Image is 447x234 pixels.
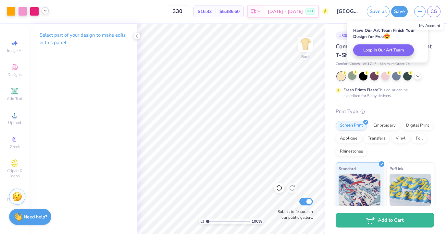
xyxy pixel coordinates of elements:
[367,6,390,17] button: Save as
[391,6,408,17] button: Save
[339,165,356,172] span: Standard
[219,8,240,15] span: $5,385.60
[353,44,414,56] button: Loop In Our Art Team
[165,6,190,17] input: – –
[402,121,433,130] div: Digital Print
[198,8,212,15] span: $16.32
[336,108,434,115] div: Print Type
[7,72,22,77] span: Designs
[336,31,362,40] div: # 508053A
[336,61,360,67] span: Comfort Colors
[336,43,432,59] span: Comfort Colors Adult Heavyweight T-Shirt
[384,33,390,40] span: 😍
[301,54,310,60] div: Back
[268,8,303,15] span: [DATE] - [DATE]
[307,9,314,14] span: FREE
[390,174,431,206] img: Puff Ink
[353,28,421,40] div: Have Our Art Team Finish Your Design for Free
[427,6,441,17] a: CG
[391,134,410,143] div: Vinyl
[3,168,26,179] span: Clipart & logos
[369,121,400,130] div: Embroidery
[7,197,22,203] span: Decorate
[339,174,380,206] img: Standard
[343,87,423,99] div: This color can be expedited for 5 day delivery.
[336,134,362,143] div: Applique
[336,147,367,156] div: Rhinestones
[343,87,378,92] strong: Fresh Prints Flash:
[252,218,262,224] span: 100 %
[7,48,22,53] span: Image AI
[274,209,313,220] label: Submit to feature on our public gallery.
[336,213,434,228] button: Add to Cart
[336,121,367,130] div: Screen Print
[8,120,21,125] span: Upload
[332,5,364,18] input: Untitled Design
[10,144,20,149] span: Greek
[7,96,22,101] span: Add Text
[412,134,427,143] div: Foil
[24,214,47,220] strong: Need help?
[390,165,403,172] span: Puff Ink
[299,38,312,51] img: Back
[364,134,390,143] div: Transfers
[430,8,437,15] span: CG
[416,21,444,30] div: My Account
[40,31,127,46] p: Select part of your design to make edits in this panel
